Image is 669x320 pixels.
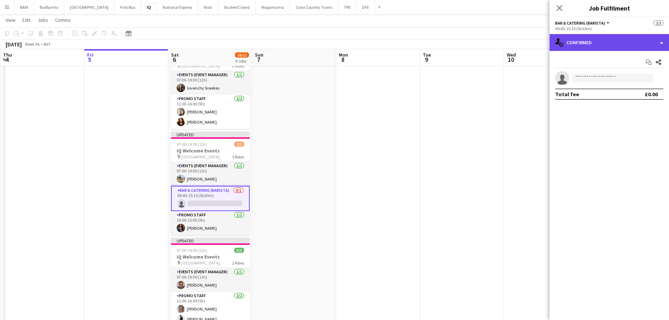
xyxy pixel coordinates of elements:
span: [GEOGRAPHIC_DATA] [181,154,220,159]
div: [DATE] [6,41,22,48]
h3: iQ Welcome Events [171,148,250,154]
span: Wed [507,52,516,58]
div: Updated [171,238,250,243]
button: Bar & Catering (Barista) [555,20,611,26]
button: BAM [14,0,34,14]
span: Mon [339,52,348,58]
span: 7 [254,55,263,64]
div: Total fee [555,91,579,98]
span: Week 36 [23,41,41,47]
span: Comms [55,17,71,23]
span: 6 [170,55,179,64]
button: IQ [141,0,157,14]
app-card-role: Bar & Catering (Barista)0/109:45-15:15 (5h30m) [171,186,250,211]
app-card-role: Events (Event Manager)1/107:00-19:00 (12h)[PERSON_NAME] [171,268,250,292]
a: Comms [52,15,74,25]
span: 2 Roles [232,260,244,266]
app-card-role: Events (Event Manager)1/107:00-19:00 (12h)Givenchy Sneekes [171,71,250,95]
button: Wagamama [256,0,290,14]
span: Jobs [38,17,48,23]
button: [GEOGRAPHIC_DATA] [64,0,114,14]
app-card-role: Promo Staff1/110:00-15:00 (5h)[PERSON_NAME] [171,211,250,235]
span: 5 [86,55,93,64]
span: View [6,17,15,23]
span: 3 Roles [232,154,244,159]
button: Nido [198,0,218,14]
div: 4 Jobs [235,58,249,64]
span: Bar & Catering (Barista) [555,20,605,26]
span: Edit [22,17,31,23]
app-card-role: Events (Event Manager)1/107:00-19:00 (12h)[PERSON_NAME] [171,162,250,186]
app-job-card: 07:00-19:00 (12h)3/3iQ Welcome Events [GEOGRAPHIC_DATA]2 RolesEvents (Event Manager)1/107:00-19:0... [171,46,250,129]
button: National Express [157,0,198,14]
app-job-card: Updated07:00-19:00 (12h)2/3iQ Welcome Events [GEOGRAPHIC_DATA]3 RolesEvents (Event Manager)1/107:... [171,132,250,235]
button: TPE [338,0,356,14]
span: 8 [338,55,348,64]
button: Cross Country Trains [290,0,338,14]
span: Sat [171,52,179,58]
span: 10/11 [235,52,249,58]
span: 07:00-19:00 (12h) [177,142,207,147]
a: View [3,15,18,25]
button: DFE [356,0,375,14]
span: 07:00-19:00 (12h) [177,248,207,253]
span: 2/3 [654,20,663,26]
a: Jobs [35,15,51,25]
button: BarBurrito [34,0,64,14]
div: Confirmed [550,34,669,51]
span: Sun [255,52,263,58]
h3: Job Fulfilment [550,4,669,13]
span: 4 [2,55,12,64]
span: 10 [506,55,516,64]
a: Edit [20,15,33,25]
span: Tue [423,52,431,58]
h3: iQ Welcome Events [171,254,250,260]
div: £0.00 [645,91,658,98]
span: 9 [422,55,431,64]
div: Updated [171,132,250,137]
span: Thu [3,52,12,58]
app-card-role: Promo Staff2/211:00-16:00 (5h)[PERSON_NAME][PERSON_NAME] [171,95,250,129]
span: 3/3 [234,248,244,253]
div: BST [44,41,51,47]
span: Fri [87,52,93,58]
button: First Bus [114,0,141,14]
div: 09:45-15:15 (5h30m) [555,26,663,31]
button: StudentCrowd [218,0,256,14]
span: 2/3 [234,142,244,147]
span: [GEOGRAPHIC_DATA] [181,260,220,266]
